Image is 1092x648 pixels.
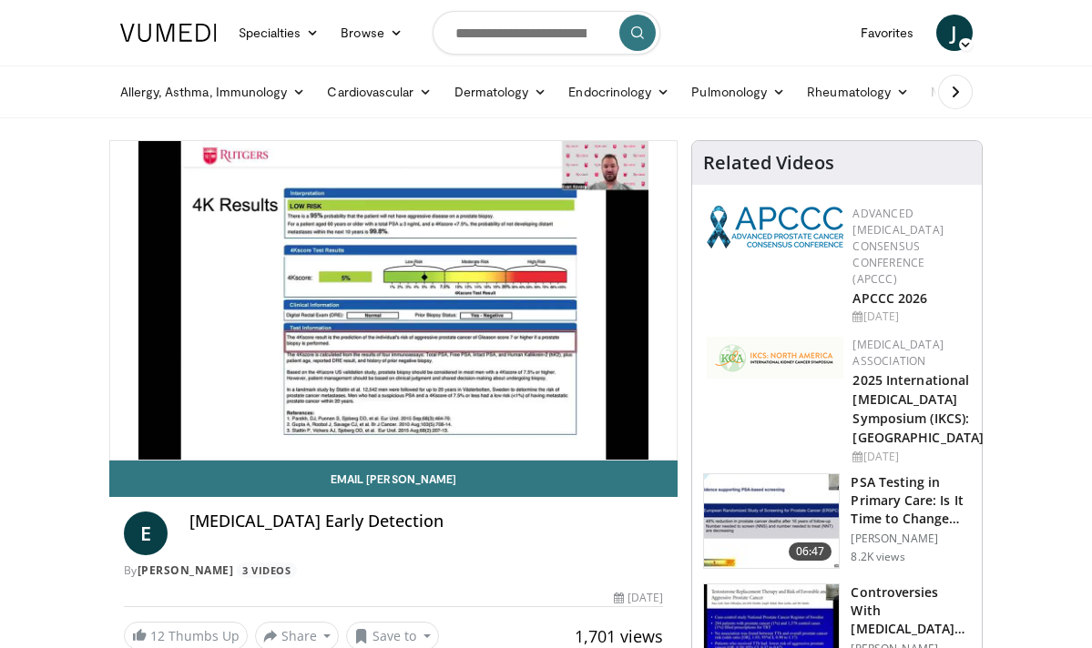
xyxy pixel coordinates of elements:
[109,461,679,497] a: Email [PERSON_NAME]
[852,206,943,287] a: Advanced [MEDICAL_DATA] Consensus Conference (APCCC)
[936,15,973,51] a: J
[680,74,796,110] a: Pulmonology
[703,473,971,570] a: 06:47 PSA Testing in Primary Care: Is It Time to Change Our Practice [PERSON_NAME] 8.2K views
[789,542,832,561] span: 06:47
[433,11,660,55] input: Search topics, interventions
[138,562,234,578] a: [PERSON_NAME]
[124,511,168,555] a: E
[109,74,317,110] a: Allergy, Asthma, Immunology
[852,309,967,325] div: [DATE]
[852,371,984,446] a: 2025 International [MEDICAL_DATA] Symposium (IKCS): [GEOGRAPHIC_DATA]
[575,625,663,647] span: 1,701 views
[851,532,971,546] p: [PERSON_NAME]
[852,289,927,307] a: APCCC 2026
[851,550,904,564] p: 8.2K views
[614,590,663,606] div: [DATE]
[444,74,558,110] a: Dermatology
[124,562,664,579] div: By
[110,141,678,460] video-js: Video Player
[707,206,843,248] img: 92ba7c40-df22-45a2-8e3f-1ca017a3d5ba.png.150x105_q85_autocrop_double_scale_upscale_version-0.2.png
[237,562,297,578] a: 3 Videos
[852,337,943,369] a: [MEDICAL_DATA] Association
[316,74,443,110] a: Cardiovascular
[851,473,971,528] h3: PSA Testing in Primary Care: Is It Time to Change Our Practice
[557,74,680,110] a: Endocrinology
[330,15,413,51] a: Browse
[796,74,920,110] a: Rheumatology
[852,449,984,465] div: [DATE]
[707,337,843,379] img: fca7e709-d275-4aeb-92d8-8ddafe93f2a6.png.150x105_q85_autocrop_double_scale_upscale_version-0.2.png
[228,15,331,51] a: Specialties
[189,511,664,532] h4: [MEDICAL_DATA] Early Detection
[851,583,971,638] h3: Controversies With [MEDICAL_DATA] Replacement Therapy and [MEDICAL_DATA] Can…
[704,474,839,569] img: 969231d3-b021-4170-ae52-82fb74b0a522.150x105_q85_crop-smart_upscale.jpg
[703,152,834,174] h4: Related Videos
[150,627,165,644] span: 12
[120,24,217,42] img: VuMedi Logo
[850,15,925,51] a: Favorites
